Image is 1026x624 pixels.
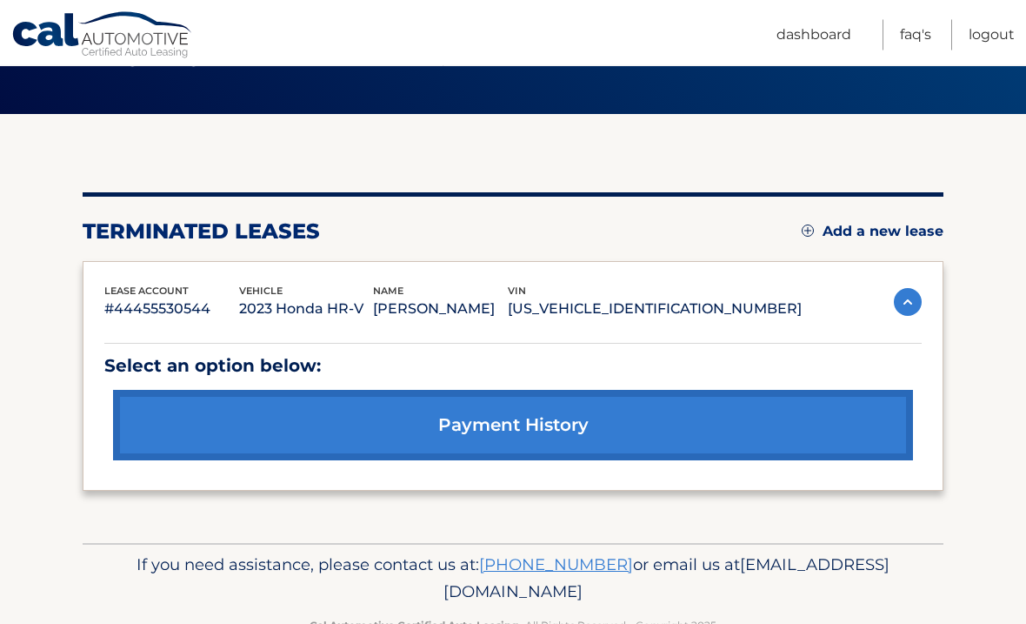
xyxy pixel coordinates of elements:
[373,298,508,322] p: [PERSON_NAME]
[969,20,1015,50] a: Logout
[776,20,851,50] a: Dashboard
[239,285,283,298] span: vehicle
[900,20,931,50] a: FAQ's
[479,555,633,575] a: [PHONE_NUMBER]
[113,391,913,461] a: payment history
[83,219,320,245] h2: terminated leases
[373,285,403,298] span: name
[94,552,932,607] p: If you need assistance, please contact us at: or email us at
[104,352,922,382] p: Select an option below:
[11,11,194,62] a: Cal Automotive
[104,285,189,298] span: lease account
[104,298,239,322] p: #44455530544
[508,285,526,298] span: vin
[894,289,922,317] img: accordion-active.svg
[802,225,814,238] img: add.svg
[802,224,943,241] a: Add a new lease
[239,298,374,322] p: 2023 Honda HR-V
[508,298,802,322] p: [US_VEHICLE_IDENTIFICATION_NUMBER]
